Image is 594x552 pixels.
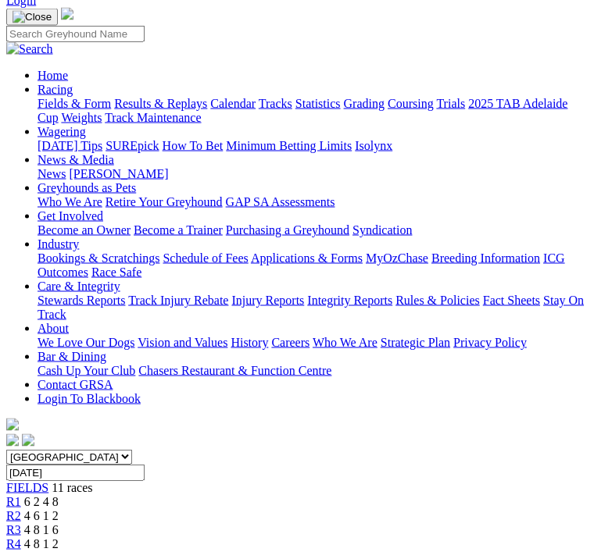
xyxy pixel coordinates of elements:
a: R1 [6,495,21,508]
a: Wagering [38,125,86,138]
a: Minimum Betting Limits [226,139,352,152]
div: Get Involved [38,223,588,237]
a: 2025 TAB Adelaide Cup [38,97,567,124]
span: 11 races [52,481,92,494]
a: SUREpick [106,139,159,152]
a: Who We Are [313,336,378,349]
a: About [38,322,69,335]
input: Search [6,26,145,42]
a: Industry [38,237,79,251]
a: Vision and Values [138,336,227,349]
a: Statistics [295,97,341,110]
img: facebook.svg [6,434,19,447]
a: Syndication [352,223,412,237]
a: [PERSON_NAME] [69,167,168,180]
a: Coursing [388,97,434,110]
a: Chasers Restaurant & Function Centre [138,364,331,377]
a: Home [38,69,68,82]
span: 4 8 1 6 [24,523,59,536]
a: Integrity Reports [307,294,392,307]
a: ICG Outcomes [38,251,565,279]
a: Retire Your Greyhound [106,195,223,208]
a: Race Safe [91,265,141,279]
div: Wagering [38,139,588,153]
a: History [231,336,268,349]
div: Industry [38,251,588,280]
a: Greyhounds as Pets [38,181,136,194]
a: Bar & Dining [38,350,106,363]
a: Fact Sheets [483,294,540,307]
a: Stay On Track [38,294,584,321]
a: Purchasing a Greyhound [226,223,349,237]
a: MyOzChase [366,251,428,265]
span: 4 6 1 2 [24,509,59,522]
div: Care & Integrity [38,294,588,322]
a: Become an Owner [38,223,131,237]
a: Contact GRSA [38,378,113,391]
a: Isolynx [355,139,392,152]
a: Strategic Plan [381,336,450,349]
a: Grading [344,97,385,110]
a: R2 [6,509,21,522]
a: Rules & Policies [395,294,480,307]
div: News & Media [38,167,588,181]
img: Close [13,11,52,23]
input: Select date [6,465,145,481]
a: We Love Our Dogs [38,336,134,349]
a: Who We Are [38,195,102,208]
a: Injury Reports [231,294,304,307]
a: Schedule of Fees [163,251,248,265]
a: Tracks [259,97,292,110]
a: Track Injury Rebate [128,294,228,307]
a: Calendar [210,97,256,110]
a: Racing [38,83,73,96]
div: About [38,336,588,350]
a: FIELDS [6,481,48,494]
a: Bookings & Scratchings [38,251,159,265]
a: Track Maintenance [105,111,201,124]
a: Careers [271,336,310,349]
a: Privacy Policy [453,336,527,349]
a: GAP SA Assessments [226,195,335,208]
a: Cash Up Your Club [38,364,135,377]
a: Fields & Form [38,97,111,110]
a: Login To Blackbook [38,392,141,405]
img: logo-grsa-white.png [6,418,19,431]
div: Bar & Dining [38,364,588,378]
a: Trials [436,97,465,110]
a: News & Media [38,153,114,166]
span: 6 2 4 8 [24,495,59,508]
div: Racing [38,97,588,125]
a: Become a Trainer [134,223,223,237]
a: Care & Integrity [38,280,120,293]
a: R4 [6,537,21,550]
a: Breeding Information [431,251,540,265]
a: Results & Replays [114,97,207,110]
span: 4 8 1 2 [24,537,59,550]
div: Greyhounds as Pets [38,195,588,209]
a: R3 [6,523,21,536]
button: Toggle navigation [6,9,58,26]
img: logo-grsa-white.png [61,8,73,20]
a: Stewards Reports [38,294,125,307]
img: twitter.svg [22,434,34,447]
img: Search [6,42,53,56]
a: News [38,167,66,180]
a: Weights [61,111,102,124]
a: [DATE] Tips [38,139,102,152]
a: Applications & Forms [251,251,363,265]
a: How To Bet [163,139,224,152]
a: Get Involved [38,209,103,223]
